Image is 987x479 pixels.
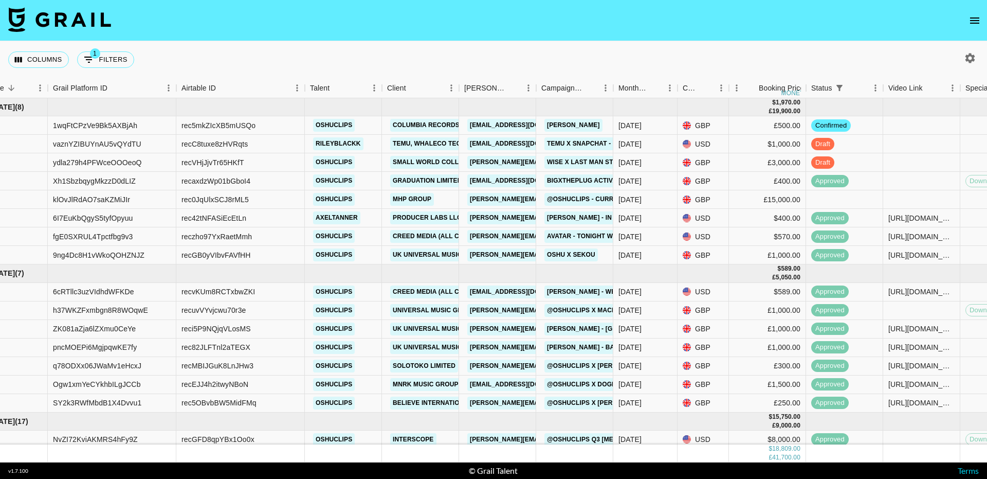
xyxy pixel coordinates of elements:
div: Sep '25 [618,139,642,149]
div: GBP [678,320,729,339]
button: Menu [444,80,459,96]
a: [EMAIL_ADDRESS][DOMAIN_NAME] [467,286,582,298]
a: Producer Labs LLC [390,211,464,224]
a: Terms [958,466,979,475]
div: Aug '25 [618,398,642,408]
div: Sep '25 [618,157,642,168]
a: [PERSON_NAME] - In the Chair [544,211,650,224]
a: oshuclips [313,193,355,206]
a: oshuclips [313,341,355,354]
div: [PERSON_NAME] [464,78,506,98]
div: v 1.7.100 [8,468,28,474]
a: Mnrk Music Group [390,378,461,391]
div: Sep '25 [618,120,642,131]
div: 18,809.00 [772,445,800,453]
a: Avatar - Tonight We Must Be Warriors [544,230,686,243]
a: Columbia Records [GEOGRAPHIC_DATA] [390,119,531,132]
a: oshuclips [313,397,355,410]
div: Sep '25 [618,232,642,242]
a: [EMAIL_ADDRESS][DOMAIN_NAME] [467,378,582,391]
div: https://www.tiktok.com/@oshuclips/video/7540999933025979671 [888,342,955,352]
a: Temu X Snapchat - 2x Video Deal [544,137,663,150]
button: Sort [216,81,230,95]
div: GBP [678,339,729,357]
a: [PERSON_NAME][EMAIL_ADDRESS][PERSON_NAME][DOMAIN_NAME] [467,249,688,261]
div: 1wqFtCPzVe9Bk5AXBjAh [53,120,137,131]
button: Sort [4,81,19,95]
div: Month Due [613,78,678,98]
a: oshuclips [313,304,355,317]
div: rec42tNFASiEcEtLn [181,213,246,223]
div: 19,900.00 [772,107,800,116]
div: Airtable ID [181,78,216,98]
button: Menu [714,80,729,96]
a: [PERSON_NAME][EMAIL_ADDRESS][PERSON_NAME][DOMAIN_NAME] [467,397,688,410]
div: $ [769,445,772,453]
a: oshuclips [313,360,355,372]
a: [PERSON_NAME][EMAIL_ADDRESS][DOMAIN_NAME] [467,211,635,224]
div: £ [772,273,776,282]
div: Campaign (Type) [536,78,613,98]
div: recvKUm8RCTxbwZKI [181,287,255,297]
span: approved [811,324,849,334]
div: money [781,90,805,96]
span: approved [811,398,849,408]
button: Menu [945,80,960,96]
span: approved [811,343,849,352]
button: Show filters [77,51,134,68]
a: @oshuclips Q3 [MEDICAL_DATA] [544,433,657,446]
div: Sep '25 [618,213,642,223]
div: reci5P9NQjqVLosMS [181,324,251,334]
div: rec5mkZIcXB5mUSQo [181,120,255,131]
button: Menu [521,80,536,96]
img: Grail Talent [8,7,111,32]
a: @oshuclips X Machine Gun [PERSON_NAME] [544,304,700,317]
span: approved [811,287,849,297]
a: Interscope [390,433,436,446]
div: GBP [678,246,729,264]
div: USD [678,227,729,246]
div: $8,000.00 [729,431,806,449]
div: NvZI72KviAKMRS4hFy9Z [53,434,138,445]
div: ZK081aZja6lZXmu0CeYe [53,324,136,334]
div: £500.00 [729,116,806,135]
a: oshuclips [313,174,355,187]
button: Menu [289,80,305,96]
div: £15,000.00 [729,190,806,209]
a: [EMAIL_ADDRESS][DOMAIN_NAME] [467,137,582,150]
span: 1 [90,48,100,59]
div: vaznYZIBUYnAU5vQYdTU [53,139,141,149]
div: recEJJ4h2itwyNBoN [181,379,248,389]
a: [PERSON_NAME] [544,119,602,132]
div: $570.00 [729,227,806,246]
button: Menu [161,80,176,96]
a: [PERSON_NAME][EMAIL_ADDRESS][DOMAIN_NAME] [467,360,635,372]
div: recGB0yVIbvFAVfHH [181,250,251,260]
button: Sort [583,81,598,95]
span: ( 8 ) [15,102,24,112]
a: oshuclips [313,433,355,446]
div: £3,000.00 [729,153,806,172]
button: Menu [367,80,382,96]
button: Sort [923,81,937,95]
div: $ [778,264,781,273]
div: https://www.tiktok.com/@oshuclips/video/7541713818641091862 [888,324,955,334]
div: Booking Price [759,78,804,98]
div: https://www.tiktok.com/@oshuclips/video/7546897669659151638 [888,232,955,242]
div: Talent [310,78,330,98]
a: [EMAIL_ADDRESS][DOMAIN_NAME] [467,119,582,132]
div: fgE0SXRUL4Tpctfbg9v3 [53,232,133,242]
div: https://www.tiktok.com/@oshuclips/video/7538440705660783894 [888,361,955,371]
button: Sort [506,81,521,95]
a: oshuclips [313,156,355,169]
div: GBP [678,172,729,190]
div: £250.00 [729,394,806,413]
span: confirmed [811,121,851,131]
a: oshuclips [313,249,355,261]
div: Grail Platform ID [48,78,176,98]
div: USD [678,431,729,449]
span: approved [811,306,849,315]
div: £400.00 [729,172,806,190]
div: £1,000.00 [729,246,806,264]
span: approved [811,251,849,260]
